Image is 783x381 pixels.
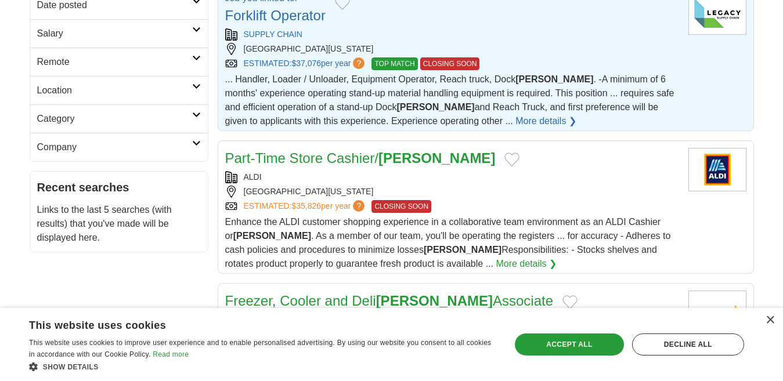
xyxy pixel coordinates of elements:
[29,361,496,372] div: Show details
[291,59,321,68] span: $37,076
[37,179,201,196] h2: Recent searches
[225,217,671,268] span: Enhance the ALDI customer shopping experience in a collaborative team environment as an ALDI Cash...
[29,339,491,358] span: This website uses cookies to improve user experience and to enable personalised advertising. By u...
[225,43,679,55] div: [GEOGRAPHIC_DATA][US_STATE]
[30,48,208,76] a: Remote
[153,350,189,358] a: Read more, opens a new window
[353,200,365,212] span: ?
[632,333,744,355] div: Decline all
[688,291,746,334] img: Walmart logo
[37,27,192,41] h2: Salary
[30,133,208,161] a: Company
[37,203,201,245] p: Links to the last 5 searches (with results) that you've made will be displayed here.
[225,74,674,126] span: ... Handler, Loader / Unloader, Equipment Operator, Reach truck, Dock . -A minimum of 6 months' e...
[37,55,192,69] h2: Remote
[766,316,774,325] div: Close
[376,293,493,309] strong: [PERSON_NAME]
[291,201,321,211] span: $35,826
[515,114,576,128] a: More details ❯
[496,257,557,271] a: More details ❯
[515,74,593,84] strong: [PERSON_NAME]
[515,333,624,355] div: Accept all
[225,150,496,166] a: Part-Time Store Cashier/[PERSON_NAME]
[30,76,208,104] a: Location
[371,57,417,70] span: TOP MATCH
[371,200,431,213] span: CLOSING SOON
[244,30,302,39] a: SUPPLY CHAIN
[424,245,501,255] strong: [PERSON_NAME]
[37,140,192,154] h2: Company
[244,200,367,213] a: ESTIMATED:$35,826per year?
[30,104,208,133] a: Category
[244,57,367,70] a: ESTIMATED:$37,076per year?
[37,84,192,97] h2: Location
[244,172,262,182] a: ALDI
[30,19,208,48] a: Salary
[29,315,467,332] div: This website uses cookies
[225,8,326,23] a: Forklift Operator
[225,293,554,309] a: Freezer, Cooler and Deli[PERSON_NAME]Associate
[562,295,578,309] button: Add to favorite jobs
[420,57,480,70] span: CLOSING SOON
[378,150,495,166] strong: [PERSON_NAME]
[43,363,99,371] span: Show details
[504,153,519,166] button: Add to favorite jobs
[396,102,474,112] strong: [PERSON_NAME]
[233,231,311,241] strong: [PERSON_NAME]
[688,148,746,191] img: ALDI logo
[353,57,365,69] span: ?
[37,112,192,126] h2: Category
[225,186,679,198] div: [GEOGRAPHIC_DATA][US_STATE]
